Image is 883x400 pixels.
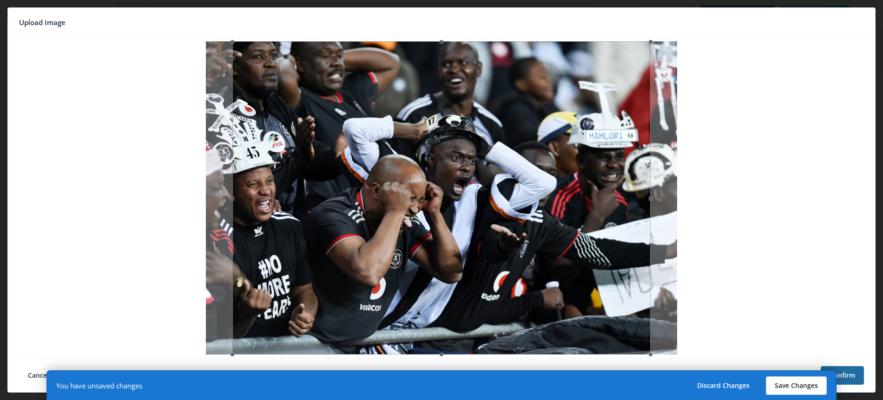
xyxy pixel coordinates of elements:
button: Save Changes [766,376,827,395]
button: Discard Changes [688,376,758,395]
div: You have unsaved changes [56,381,142,390]
button: Confirm [821,366,864,385]
button: Cancel [19,366,58,385]
img: 9k= [206,41,677,355]
span: Upload Image [19,15,66,30]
